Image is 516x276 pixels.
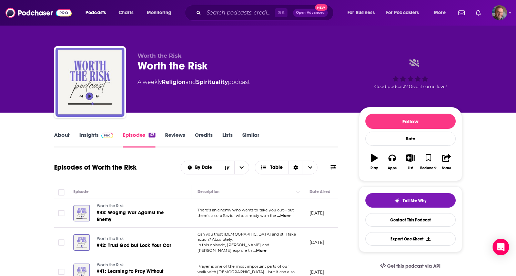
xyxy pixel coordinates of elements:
[310,269,324,275] p: [DATE]
[97,242,171,248] span: #42: Trust God but Lock Your Car
[195,132,213,147] a: Credits
[198,188,220,196] div: Description
[343,7,383,18] button: open menu
[288,161,303,174] div: Sort Direction
[270,165,283,170] span: Table
[234,161,249,174] button: open menu
[394,198,400,203] img: tell me why sparkle
[473,7,484,19] a: Show notifications dropdown
[81,7,115,18] button: open menu
[6,6,72,19] img: Podchaser - Follow, Share and Rate Podcasts
[198,242,270,253] span: In this episode, [PERSON_NAME] and [PERSON_NAME] explore th
[220,161,234,174] button: Sort Direction
[347,8,375,18] span: For Business
[97,236,124,241] span: Worth the Risk
[54,163,136,172] h1: Episodes of Worth the Risk
[365,193,456,208] button: tell me why sparkleTell Me Why
[54,132,70,147] a: About
[310,210,324,216] p: [DATE]
[191,5,340,21] div: Search podcasts, credits, & more...
[310,239,324,245] p: [DATE]
[365,232,456,246] button: Export One-Sheet
[123,132,155,147] a: Episodes43
[114,7,138,18] a: Charts
[492,5,507,20] img: User Profile
[165,132,185,147] a: Reviews
[294,188,302,196] button: Column Actions
[419,150,437,174] button: Bookmark
[429,7,454,18] button: open menu
[185,79,196,85] span: and
[375,258,446,275] a: Get this podcast via API
[492,5,507,20] button: Show profile menu
[138,53,182,59] span: Worth the Risk
[97,210,164,222] span: #43: Waging War Against the Enemy
[58,239,64,246] span: Toggle select row
[204,7,275,18] input: Search podcasts, credits, & more...
[149,133,155,137] div: 43
[492,5,507,20] span: Logged in as dan82658
[73,188,89,196] div: Episode
[97,203,124,208] span: Worth the Risk
[442,166,451,170] div: Share
[101,133,113,138] img: Podchaser Pro
[434,8,446,18] span: More
[198,264,289,269] span: Prayer is one of the most important parts of our
[374,84,447,89] span: Good podcast? Give it some love!
[147,8,171,18] span: Monitoring
[138,78,250,86] div: A weekly podcast
[142,7,180,18] button: open menu
[58,269,64,275] span: Toggle select row
[365,132,456,146] div: Rate
[58,210,64,216] span: Toggle select row
[437,150,455,174] button: Share
[55,48,124,117] img: Worth the Risk
[383,150,401,174] button: Apps
[222,132,233,147] a: Lists
[401,150,419,174] button: List
[365,150,383,174] button: Play
[365,213,456,227] a: Contact This Podcast
[403,198,426,203] span: Tell Me Why
[296,11,325,15] span: Open Advanced
[315,4,327,11] span: New
[97,242,179,249] a: #42: Trust God but Lock Your Car
[310,188,331,196] div: Date Aired
[365,114,456,129] button: Follow
[293,9,328,17] button: Open AdvancedNew
[408,166,413,170] div: List
[198,213,276,218] span: there’s also a Savior who already won the
[196,79,228,85] a: Spirituality
[181,165,220,170] button: open menu
[387,263,441,269] span: Get this podcast via API
[97,236,179,242] a: Worth the Risk
[371,166,378,170] div: Play
[198,232,296,242] span: Can you trust [DEMOGRAPHIC_DATA] and still take action? Absolutely.
[388,166,397,170] div: Apps
[162,79,185,85] a: Religion
[198,208,294,212] span: There’s an enemy who wants to take you out—but
[382,7,429,18] button: open menu
[195,165,214,170] span: By Date
[420,166,436,170] div: Bookmark
[97,209,180,223] a: #43: Waging War Against the Enemy
[386,8,419,18] span: For Podcasters
[277,213,291,219] span: ...More
[97,262,180,268] a: Worth the Risk
[242,132,259,147] a: Similar
[85,8,106,18] span: Podcasts
[119,8,133,18] span: Charts
[253,248,266,254] span: ...More
[181,161,249,174] h2: Choose List sort
[493,239,509,255] div: Open Intercom Messenger
[456,7,467,19] a: Show notifications dropdown
[97,263,124,267] span: Worth the Risk
[255,161,318,174] button: Choose View
[97,203,180,209] a: Worth the Risk
[79,132,113,147] a: InsightsPodchaser Pro
[359,53,462,95] div: Good podcast? Give it some love!
[275,8,287,17] span: ⌘ K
